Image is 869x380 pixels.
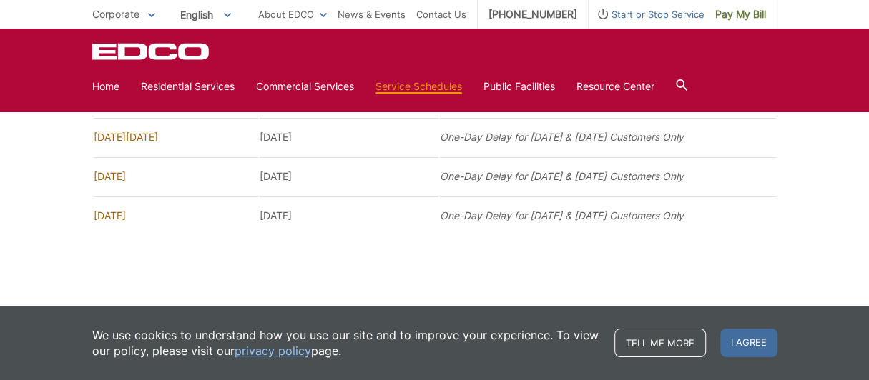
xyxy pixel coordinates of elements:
td: One-Day Delay for [DATE] & [DATE] Customers Only [440,118,776,156]
td: [DATE] [94,157,258,195]
span: Pay My Bill [715,6,766,22]
a: Resource Center [576,79,654,94]
td: [DATE] [260,118,438,156]
td: [DATE] [94,196,258,234]
td: [DATE][DATE] [94,118,258,156]
p: We use cookies to understand how you use our site and to improve your experience. To view our pol... [92,327,600,359]
a: Public Facilities [483,79,555,94]
a: Contact Us [416,6,466,22]
span: Corporate [92,8,139,20]
span: English [170,3,242,26]
a: Commercial Services [256,79,354,94]
span: I agree [720,329,777,357]
a: About EDCO [258,6,327,22]
a: privacy policy [235,343,311,359]
td: One-Day Delay for [DATE] & [DATE] Customers Only [440,157,776,195]
a: Service Schedules [375,79,462,94]
a: Tell me more [614,329,706,357]
td: [DATE] [260,157,438,195]
a: News & Events [338,6,406,22]
a: Residential Services [141,79,235,94]
a: Home [92,79,119,94]
td: One-Day Delay for [DATE] & [DATE] Customers Only [440,196,776,234]
td: [DATE] [260,196,438,234]
a: EDCD logo. Return to the homepage. [92,43,211,60]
